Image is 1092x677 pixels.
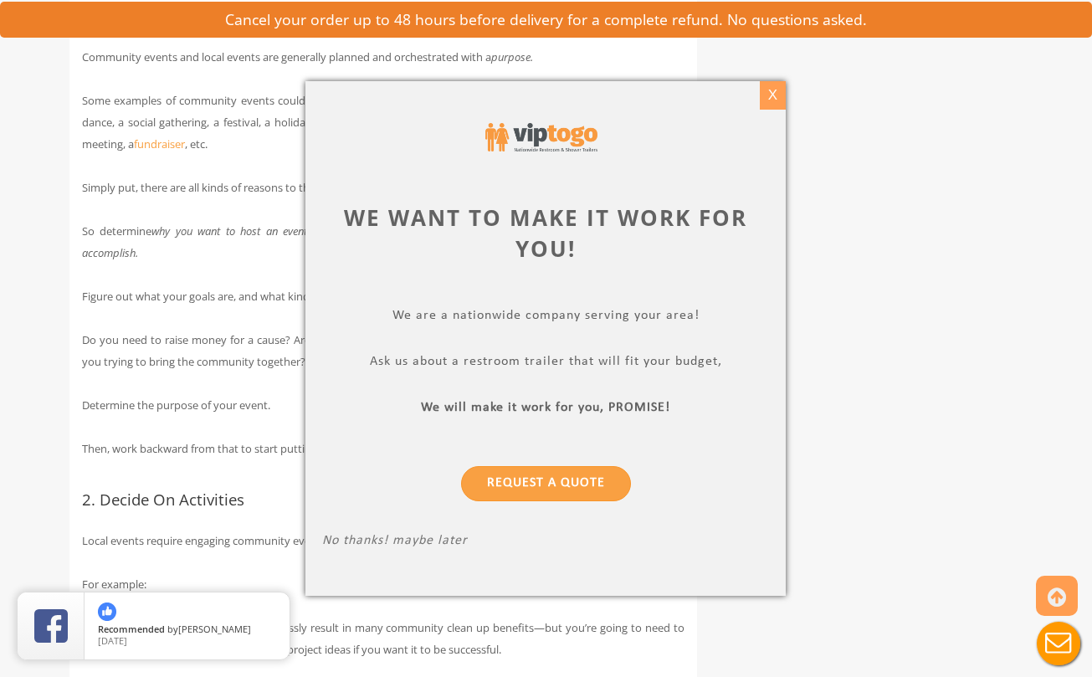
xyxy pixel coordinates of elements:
span: [DATE] [98,634,127,647]
a: Request a Quote [461,466,631,501]
p: Ask us about a restroom trailer that will fit your budget, [322,354,769,373]
p: We are a nationwide company serving your area! [322,308,769,327]
p: No thanks! maybe later [322,533,769,552]
span: by [98,624,276,636]
div: X [760,81,786,110]
span: [PERSON_NAME] [178,623,251,635]
button: Live Chat [1025,610,1092,677]
img: thumbs up icon [98,603,116,621]
img: viptogo logo [485,123,597,151]
b: We will make it work for you, PROMISE! [422,401,671,414]
img: Review Rating [34,609,68,643]
span: Recommended [98,623,165,635]
div: We want to make it work for you! [322,203,769,264]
